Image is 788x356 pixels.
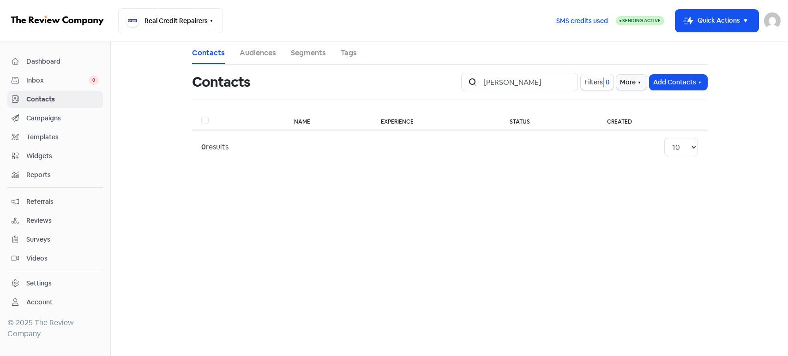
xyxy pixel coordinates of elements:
[7,250,103,267] a: Videos
[616,75,647,90] button: More
[7,110,103,127] a: Campaigns
[548,15,616,25] a: SMS credits used
[7,148,103,165] a: Widgets
[604,77,610,87] span: 0
[7,231,103,248] a: Surveys
[26,95,99,104] span: Contacts
[478,73,578,91] input: Search
[616,15,664,26] a: Sending Active
[26,254,99,263] span: Videos
[26,113,99,123] span: Campaigns
[26,297,53,307] div: Account
[7,91,103,108] a: Contacts
[622,18,661,24] span: Sending Active
[7,317,103,339] div: © 2025 The Review Company
[650,75,707,90] button: Add Contacts
[500,111,598,130] th: Status
[584,77,603,87] span: Filters
[7,212,103,229] a: Reviews
[26,132,99,142] span: Templates
[7,72,103,89] a: Inbox 0
[764,12,781,29] img: User
[341,47,357,59] a: Tags
[26,170,99,180] span: Reports
[7,193,103,210] a: Referrals
[581,74,614,90] button: Filters0
[201,142,206,152] strong: 0
[7,275,103,292] a: Settings
[192,47,225,59] a: Contacts
[26,151,99,161] span: Widgets
[26,76,89,85] span: Inbox
[285,111,372,130] th: Name
[26,57,99,66] span: Dashboard
[26,279,52,288] div: Settings
[556,16,608,26] span: SMS credits used
[89,76,99,85] span: 0
[192,67,251,97] h1: Contacts
[240,47,276,59] a: Audiences
[598,111,707,130] th: Created
[26,235,99,244] span: Surveys
[675,10,758,32] button: Quick Actions
[26,216,99,225] span: Reviews
[7,53,103,70] a: Dashboard
[118,8,223,33] button: Real Credit Repairers
[7,129,103,146] a: Templates
[7,166,103,184] a: Reports
[26,197,99,207] span: Referrals
[7,294,103,311] a: Account
[201,142,229,153] div: results
[372,111,500,130] th: Experience
[291,47,326,59] a: Segments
